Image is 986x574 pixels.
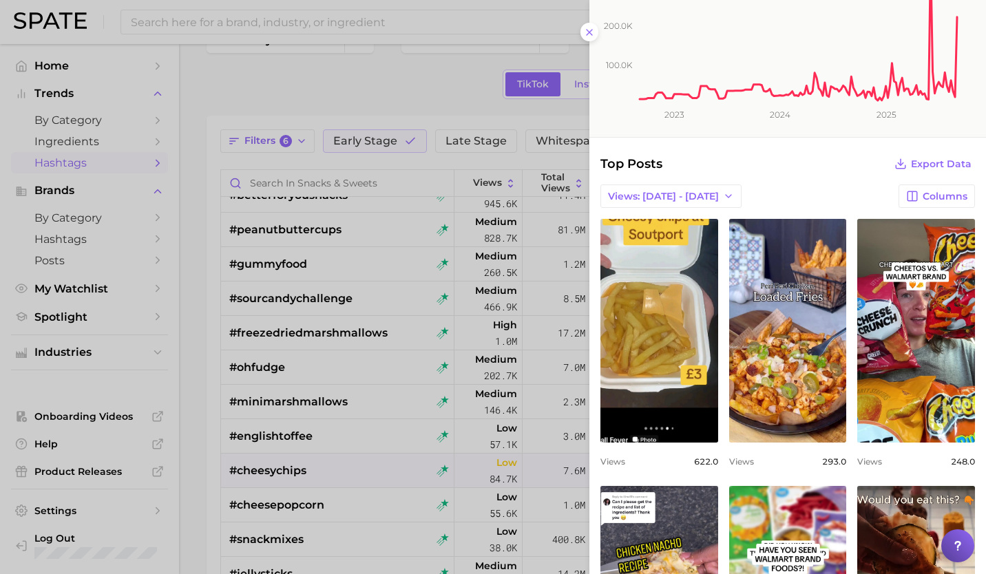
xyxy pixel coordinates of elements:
[606,60,633,70] tspan: 100.0k
[608,191,719,202] span: Views: [DATE] - [DATE]
[822,456,846,467] span: 293.0
[770,109,790,120] tspan: 2024
[857,456,882,467] span: Views
[600,456,625,467] span: Views
[694,456,718,467] span: 622.0
[877,109,896,120] tspan: 2025
[911,158,972,170] span: Export Data
[729,456,754,467] span: Views
[600,184,742,208] button: Views: [DATE] - [DATE]
[600,154,662,173] span: Top Posts
[899,184,975,208] button: Columns
[604,21,633,31] tspan: 200.0k
[891,154,975,173] button: Export Data
[664,109,684,120] tspan: 2023
[923,191,967,202] span: Columns
[951,456,975,467] span: 248.0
